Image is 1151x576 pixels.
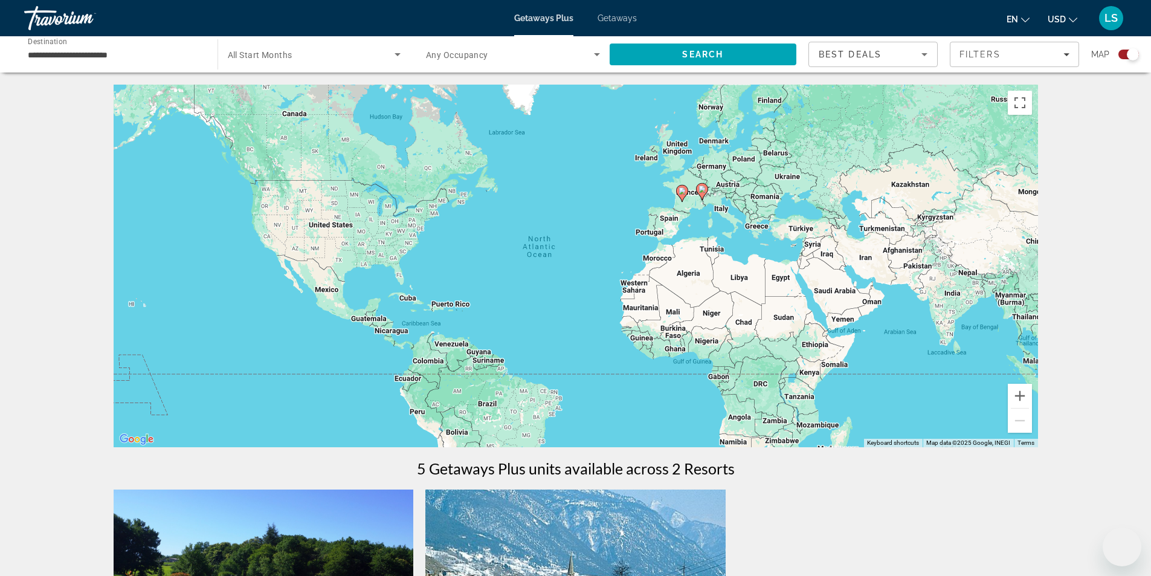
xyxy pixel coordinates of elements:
[1008,409,1032,433] button: Zoom out
[1091,46,1109,63] span: Map
[24,2,145,34] a: Travorium
[1103,528,1141,566] iframe: Button to launch messaging window
[117,432,156,447] a: Open this area in Google Maps (opens a new window)
[514,13,573,23] a: Getaways Plus
[598,13,637,23] a: Getaways
[1007,15,1018,24] span: en
[117,432,156,447] img: Google
[228,50,292,60] span: All Start Months
[819,47,927,62] mat-select: Sort by
[28,37,67,45] span: Destination
[1007,10,1030,28] button: Change language
[1104,12,1118,24] span: LS
[819,50,882,59] span: Best Deals
[1048,10,1077,28] button: Change currency
[610,44,797,65] button: Search
[926,439,1010,446] span: Map data ©2025 Google, INEGI
[426,50,488,60] span: Any Occupancy
[1008,91,1032,115] button: Toggle fullscreen view
[1095,5,1127,31] button: User Menu
[959,50,1001,59] span: Filters
[28,48,202,62] input: Select destination
[950,42,1079,67] button: Filters
[867,439,919,447] button: Keyboard shortcuts
[1048,15,1066,24] span: USD
[1008,384,1032,408] button: Zoom in
[682,50,723,59] span: Search
[417,459,735,477] h1: 5 Getaways Plus units available across 2 Resorts
[1017,439,1034,446] a: Terms (opens in new tab)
